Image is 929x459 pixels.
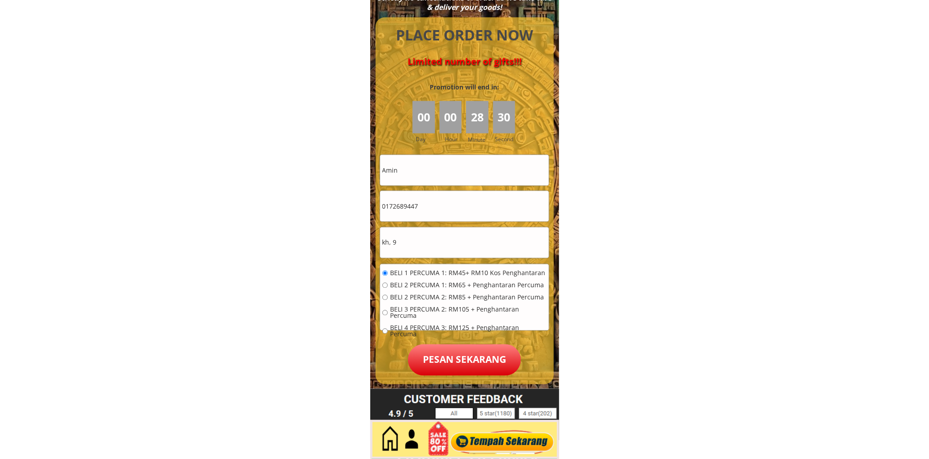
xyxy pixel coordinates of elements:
input: Alamat [380,227,549,258]
h3: Second [495,135,517,143]
span: BELI 3 PERCUMA 2: RM105 + Penghantaran Percuma [390,307,547,319]
p: Pesan sekarang [408,344,521,376]
span: BELI 2 PERCUMA 2: RM85 + Penghantaran Percuma [390,294,547,301]
span: BELI 4 PERCUMA 3: RM125 + Penghantaran Percuma [390,325,547,338]
input: Telefon [380,191,549,222]
span: BELI 1 PERCUMA 1: RM45+ RM10 Kos Penghantaran [390,270,547,276]
h4: PLACE ORDER NOW [386,25,543,45]
h3: Minute [468,135,488,144]
h3: Hour [445,135,464,143]
h4: Limited number of gifts!!! [386,56,543,67]
input: Nama [380,155,549,186]
span: BELI 2 PERCUMA 1: RM65 + Penghantaran Percuma [390,282,547,289]
h3: Promotion will end in: [413,82,515,92]
h3: Day [416,135,438,143]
